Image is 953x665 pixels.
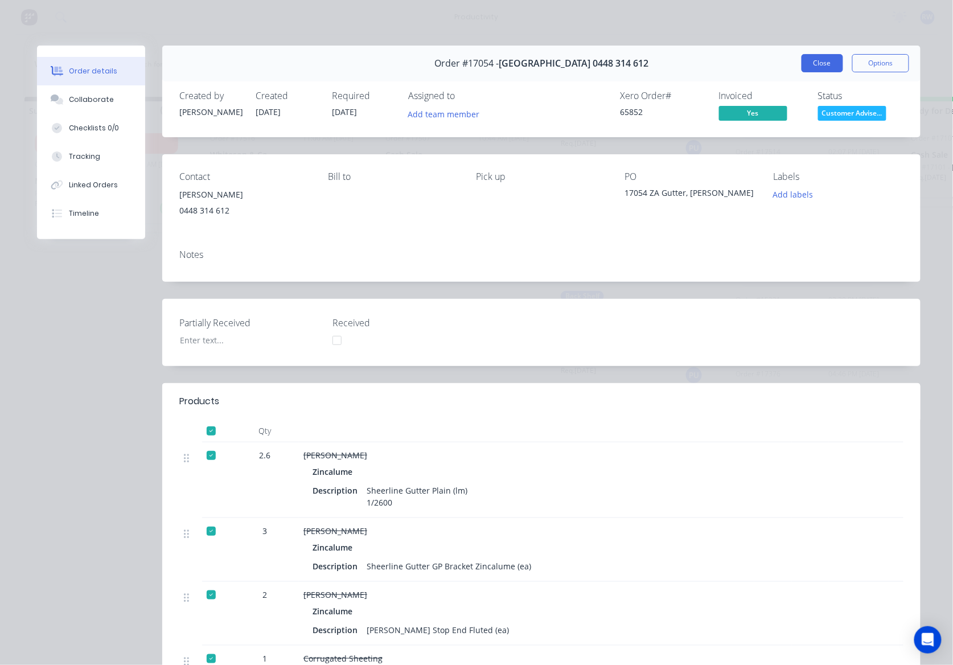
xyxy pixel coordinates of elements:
div: 17054 ZA Gutter, [PERSON_NAME] [625,187,755,203]
button: Order details [37,57,145,85]
div: Bill to [328,171,458,182]
button: Linked Orders [37,171,145,199]
button: Checklists 0/0 [37,114,145,142]
div: Contact [179,171,310,182]
div: [PERSON_NAME] Stop End Fluted (ea) [362,622,514,638]
span: 1 [262,652,267,664]
span: 2 [262,589,267,601]
button: Customer Advise... [818,106,886,123]
div: Sheerline Gutter GP Bracket Zincalume (ea) [362,558,536,574]
div: Zincalume [313,463,357,480]
div: Labels [773,171,903,182]
div: 65852 [620,106,705,118]
div: [PERSON_NAME] [179,106,242,118]
label: Partially Received [179,316,322,330]
button: Add team member [402,106,486,121]
div: Description [313,622,362,638]
div: Created [256,91,318,101]
div: Linked Orders [69,180,118,190]
div: Pick up [476,171,607,182]
button: Tracking [37,142,145,171]
button: Close [802,54,843,72]
div: Qty [231,420,299,442]
button: Timeline [37,199,145,228]
div: Description [313,558,362,574]
div: Status [818,91,903,101]
div: [PERSON_NAME] [179,187,310,203]
span: Corrugated Sheeting [303,653,383,664]
div: Products [179,395,219,408]
span: Order #17054 - [434,58,499,69]
div: Zincalume [313,539,357,556]
span: [GEOGRAPHIC_DATA] 0448 314 612 [499,58,648,69]
div: Timeline [69,208,99,219]
span: [PERSON_NAME] [303,526,367,536]
div: Sheerline Gutter Plain (lm) 1/2600 [362,482,472,511]
span: [DATE] [332,106,357,117]
label: Received [332,316,475,330]
span: [PERSON_NAME] [303,589,367,600]
div: Notes [179,249,903,260]
button: Add team member [408,106,486,121]
button: Options [852,54,909,72]
span: 2.6 [259,449,270,461]
span: 3 [262,525,267,537]
span: Customer Advise... [818,106,886,120]
div: Assigned to [408,91,522,101]
div: 0448 314 612 [179,203,310,219]
div: Zincalume [313,603,357,619]
span: [PERSON_NAME] [303,450,367,461]
div: Collaborate [69,95,114,105]
div: Checklists 0/0 [69,123,119,133]
div: Tracking [69,151,100,162]
div: Order details [69,66,117,76]
div: Invoiced [719,91,804,101]
span: [DATE] [256,106,281,117]
div: Required [332,91,395,101]
button: Add labels [767,187,819,202]
span: Yes [719,106,787,120]
div: PO [625,171,755,182]
button: Collaborate [37,85,145,114]
div: Xero Order # [620,91,705,101]
div: [PERSON_NAME]0448 314 612 [179,187,310,223]
div: Open Intercom Messenger [914,626,942,654]
div: Created by [179,91,242,101]
div: Description [313,482,362,499]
